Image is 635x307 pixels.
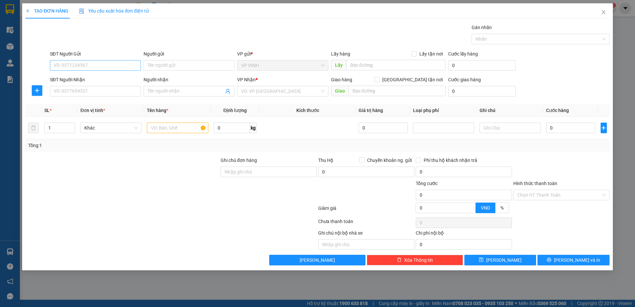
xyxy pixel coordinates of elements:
div: Tổng: 1 [28,142,245,149]
input: Cước lấy hàng [448,60,516,71]
button: save[PERSON_NAME] [464,255,536,265]
button: plus [32,85,42,96]
button: plus [601,123,607,133]
input: Dọc đường [349,86,445,96]
span: VP VINH [241,60,324,70]
span: Giá trị hàng [359,108,383,113]
input: Ghi Chú [480,123,541,133]
input: Cước giao hàng [448,86,516,96]
span: % [500,205,504,211]
span: Định lượng [223,108,247,113]
span: plus [25,9,30,13]
span: Lấy tận nơi [417,50,445,58]
span: Giao hàng [331,77,352,82]
span: Tên hàng [147,108,169,113]
span: TẠO ĐƠN HÀNG [25,8,68,14]
div: SĐT Người Nhận [50,76,141,83]
div: Chi phí nội bộ [416,229,512,239]
th: Loại phụ phí [410,104,477,117]
div: Chưa thanh toán [317,218,415,229]
span: close [601,10,606,15]
div: VP gửi [237,50,328,58]
span: Đơn vị tính [81,108,106,113]
label: Cước giao hàng [448,77,481,82]
div: Giảm giá [317,205,415,216]
label: Ghi chú đơn hàng [221,158,257,163]
button: [PERSON_NAME] [270,255,366,265]
div: Người nhận [144,76,234,83]
span: delete [397,257,402,263]
span: [PERSON_NAME] [487,256,522,264]
div: Ghi chú nội bộ nhà xe [318,229,414,239]
span: Thu Hộ [318,158,333,163]
label: Hình thức thanh toán [513,181,557,186]
span: Lấy [331,60,346,70]
button: delete [28,123,39,133]
span: [PERSON_NAME] và In [554,256,600,264]
input: Ghi chú đơn hàng [221,167,317,177]
span: Lấy hàng [331,51,350,57]
div: Người gửi [144,50,234,58]
input: Dọc đường [346,60,445,70]
span: kg [250,123,257,133]
th: Ghi chú [477,104,543,117]
span: save [479,257,484,263]
input: 0 [359,123,408,133]
input: Nhập ghi chú [318,239,414,250]
span: Yêu cầu xuất hóa đơn điện tử [79,8,149,14]
span: Kích thước [296,108,319,113]
span: VP Nhận [237,77,256,82]
span: VND [481,205,490,211]
button: deleteXóa Thông tin [367,255,463,265]
div: SĐT Người Gửi [50,50,141,58]
span: plus [32,88,42,93]
span: plus [601,125,607,131]
span: Xóa Thông tin [404,256,433,264]
span: SL [44,108,50,113]
span: [PERSON_NAME] [300,256,335,264]
span: [GEOGRAPHIC_DATA] tận nơi [380,76,445,83]
span: Chuyển khoản ng. gửi [364,157,414,164]
span: Khác [85,123,138,133]
button: Close [594,3,613,22]
button: printer[PERSON_NAME] và In [538,255,610,265]
span: Giao [331,86,349,96]
span: Cước hàng [546,108,569,113]
span: Phí thu hộ khách nhận trả [421,157,480,164]
span: printer [547,257,551,263]
span: Tổng cước [416,181,438,186]
span: user-add [226,89,231,94]
label: Cước lấy hàng [448,51,478,57]
input: VD: Bàn, Ghế [147,123,208,133]
label: Gán nhãn [472,25,492,30]
img: icon [79,9,84,14]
